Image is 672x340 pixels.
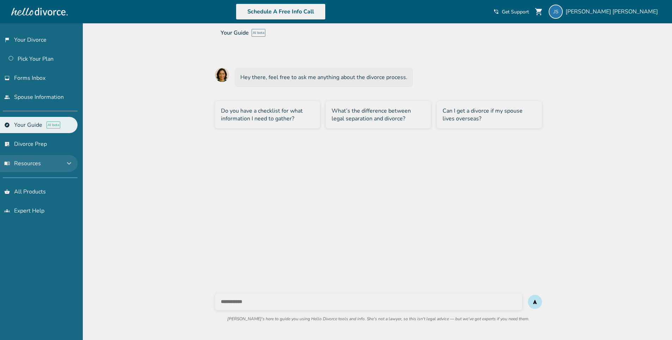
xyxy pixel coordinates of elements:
span: phone_in_talk [493,9,499,14]
span: AI beta [47,121,60,129]
span: [PERSON_NAME] [PERSON_NAME] [566,8,661,16]
span: Hey there, feel free to ask me anything about the divorce process. [240,73,407,81]
img: legalassistance@consultnat.com [549,5,563,19]
span: Forms Inbox [14,74,45,82]
button: send [528,295,542,309]
span: shopping_cart [535,7,543,16]
span: send [532,299,538,305]
span: Your Guide [221,29,249,37]
span: shopping_basket [4,189,10,195]
span: Resources [4,160,41,167]
span: people [4,94,10,100]
span: list_alt_check [4,141,10,147]
a: Schedule A Free Info Call [236,4,326,20]
span: expand_more [65,159,73,168]
a: phone_in_talkGet Support [493,8,529,15]
span: AI beta [252,29,265,37]
span: explore [4,122,10,128]
span: Get Support [502,8,529,15]
span: menu_book [4,161,10,166]
span: flag_2 [4,37,10,43]
div: Can I get a divorce if my spouse lives overseas? [437,101,542,129]
span: groups [4,208,10,214]
iframe: Chat Widget [637,306,672,340]
p: [PERSON_NAME]'s here to guide you using Hello Divorce tools and info. She's not a lawyer, so this... [227,316,529,322]
span: inbox [4,75,10,81]
div: What’s the difference between legal separation and divorce? [326,101,431,129]
div: Do you have a checklist for what information I need to gather? [215,101,320,129]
